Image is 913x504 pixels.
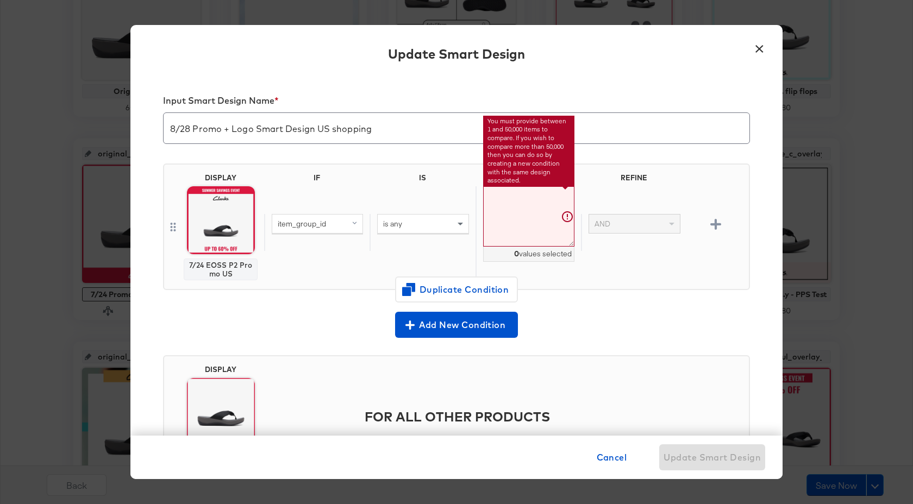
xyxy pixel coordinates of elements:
[395,276,518,303] button: Duplicate Condition
[189,261,253,278] div: 7/24 EOSS P2 Promo US
[514,249,519,259] div: 0
[383,219,402,229] span: is any
[187,186,255,254] img: xl62w0GD1BIM1iKZcKtNOw.jpg
[278,219,326,229] span: item_group_id
[581,173,686,186] div: REFINE
[597,450,627,465] span: Cancel
[370,173,475,186] div: IS
[388,45,525,63] div: Update Smart Design
[483,247,574,262] div: values selected
[264,391,745,442] div: FOR ALL OTHER PRODUCTS
[487,117,570,185] li: You must provide between 1 and 50,000 items to compare. If you wish to compare more than 50,000 t...
[395,312,518,338] button: Add New Condition
[163,95,750,110] div: Input Smart Design Name
[164,109,749,139] input: My smart design
[187,378,255,446] img: GGQz-1Ty_aNjzLRwaMHXtA.jpg
[749,36,769,55] button: ×
[404,282,509,297] span: Duplicate Condition
[592,444,631,470] button: Cancel
[205,365,236,374] div: DISPLAY
[264,173,370,186] div: IF
[205,173,236,182] div: DISPLAY
[399,317,514,332] span: Add New Condition
[595,219,610,229] span: AND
